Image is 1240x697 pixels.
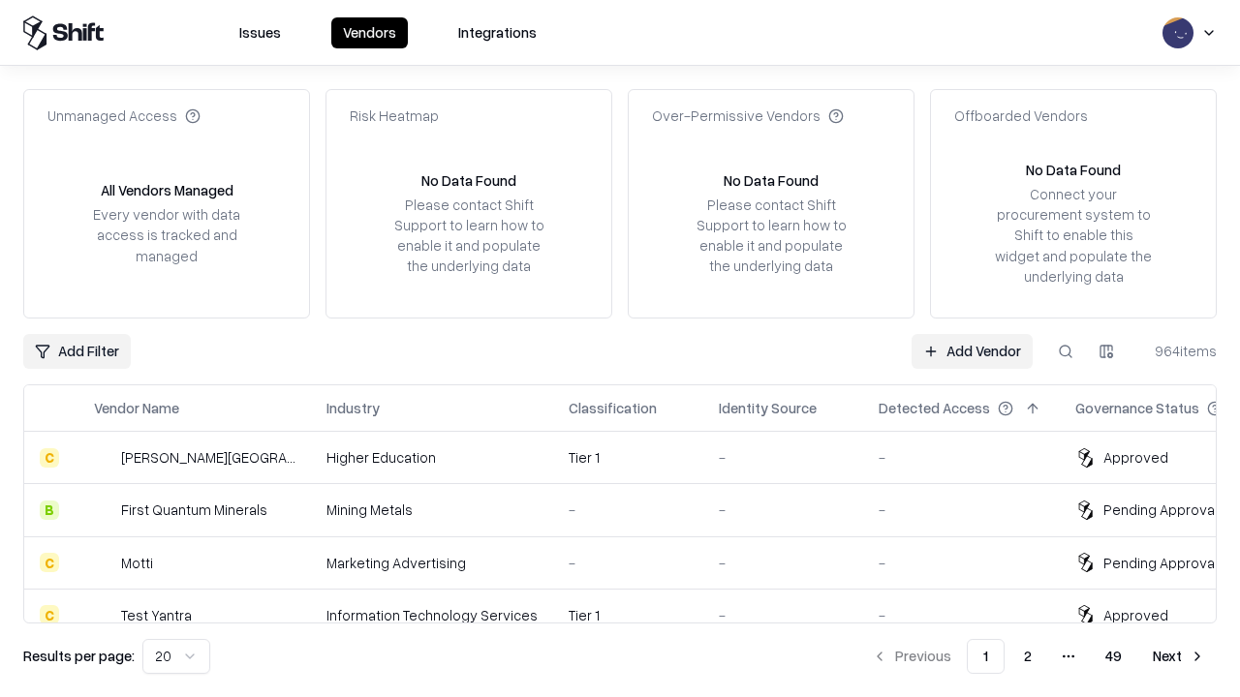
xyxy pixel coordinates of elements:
[912,334,1033,369] a: Add Vendor
[879,500,1044,520] div: -
[993,184,1154,287] div: Connect your procurement system to Shift to enable this widget and populate the underlying data
[94,448,113,468] img: Reichman University
[40,553,59,572] div: C
[719,605,848,625] div: -
[860,639,1217,674] nav: pagination
[94,398,179,418] div: Vendor Name
[331,17,408,48] button: Vendors
[101,180,233,200] div: All Vendors Managed
[326,447,538,468] div: Higher Education
[94,553,113,572] img: Motti
[326,398,380,418] div: Industry
[879,553,1044,573] div: -
[954,106,1088,126] div: Offboarded Vendors
[724,170,819,191] div: No Data Found
[23,646,135,666] p: Results per page:
[691,195,852,277] div: Please contact Shift Support to learn how to enable it and populate the underlying data
[447,17,548,48] button: Integrations
[47,106,201,126] div: Unmanaged Access
[40,500,59,520] div: B
[879,447,1044,468] div: -
[719,553,848,573] div: -
[1103,605,1168,625] div: Approved
[879,398,990,418] div: Detected Access
[1008,639,1047,674] button: 2
[326,605,538,625] div: Information Technology Services
[121,500,267,520] div: First Quantum Minerals
[652,106,844,126] div: Over-Permissive Vendors
[569,398,657,418] div: Classification
[1090,639,1137,674] button: 49
[121,447,295,468] div: [PERSON_NAME][GEOGRAPHIC_DATA]
[326,553,538,573] div: Marketing Advertising
[1103,447,1168,468] div: Approved
[421,170,516,191] div: No Data Found
[967,639,1005,674] button: 1
[1103,500,1218,520] div: Pending Approval
[94,500,113,520] img: First Quantum Minerals
[569,605,688,625] div: Tier 1
[388,195,549,277] div: Please contact Shift Support to learn how to enable it and populate the underlying data
[121,553,153,573] div: Motti
[1026,160,1121,180] div: No Data Found
[1139,341,1217,361] div: 964 items
[569,447,688,468] div: Tier 1
[1141,639,1217,674] button: Next
[40,605,59,624] div: C
[719,398,817,418] div: Identity Source
[879,605,1044,625] div: -
[86,204,247,265] div: Every vendor with data access is tracked and managed
[350,106,439,126] div: Risk Heatmap
[23,334,131,369] button: Add Filter
[719,500,848,520] div: -
[121,605,192,625] div: Test Yantra
[1103,553,1218,573] div: Pending Approval
[94,605,113,624] img: Test Yantra
[228,17,293,48] button: Issues
[326,500,538,520] div: Mining Metals
[569,553,688,573] div: -
[40,448,59,468] div: C
[719,447,848,468] div: -
[569,500,688,520] div: -
[1075,398,1199,418] div: Governance Status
